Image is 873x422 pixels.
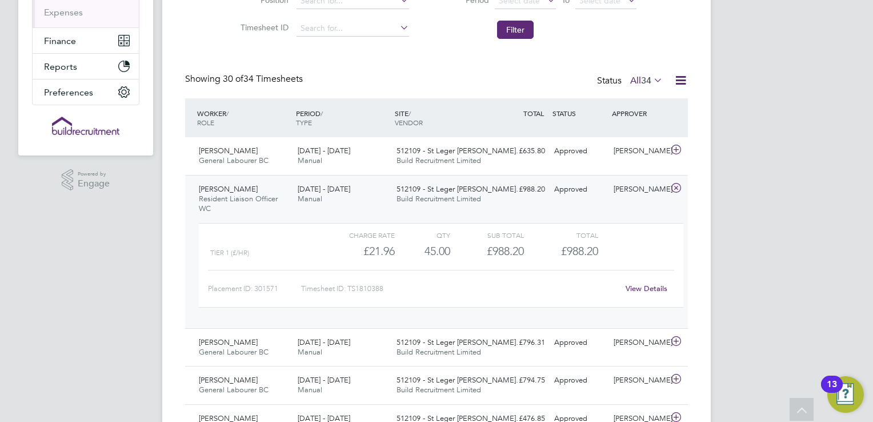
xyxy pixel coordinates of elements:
div: [PERSON_NAME] [609,180,668,199]
span: Engage [78,179,110,189]
span: General Labourer BC [199,347,269,357]
div: [PERSON_NAME] [609,333,668,352]
div: £988.20 [450,242,524,261]
a: Powered byEngage [62,169,110,191]
span: [DATE] - [DATE] [298,375,350,385]
button: Open Resource Center, 13 new notifications [827,376,864,413]
div: Status [597,73,665,89]
span: Powered by [78,169,110,179]
div: STATUS [550,103,609,124]
div: PERIOD [293,103,392,133]
span: Finance [44,35,76,46]
span: [DATE] - [DATE] [298,337,350,347]
div: Approved [550,333,609,352]
span: Resident Liaison Officer WC [199,194,278,213]
span: £988.20 [561,244,598,258]
span: 512109 - St Leger [PERSON_NAME]… [397,146,523,156]
span: TOTAL [523,109,544,118]
label: Timesheet ID [237,22,289,33]
span: Preferences [44,87,93,98]
span: ROLE [197,118,214,127]
div: £988.20 [490,180,550,199]
div: £794.75 [490,371,550,390]
div: £21.96 [321,242,395,261]
a: Go to home page [32,117,139,135]
span: 34 Timesheets [223,73,303,85]
span: Build Recruitment Limited [397,194,481,204]
span: Manual [298,194,322,204]
div: SITE [392,103,491,133]
div: [PERSON_NAME] [609,142,668,161]
span: [DATE] - [DATE] [298,184,350,194]
span: TYPE [296,118,312,127]
span: Tier 1 (£/HR) [210,249,249,257]
div: 13 [827,384,837,399]
div: Charge rate [321,228,395,242]
button: Reports [33,54,139,79]
span: General Labourer BC [199,156,269,165]
span: VENDOR [395,118,423,127]
div: £796.31 [490,333,550,352]
button: Filter [497,21,534,39]
button: Preferences [33,79,139,105]
div: Showing [185,73,305,85]
div: Total [524,228,598,242]
div: Sub Total [450,228,524,242]
span: / [321,109,323,118]
button: Finance [33,28,139,53]
span: Build Recruitment Limited [397,347,481,357]
span: General Labourer BC [199,385,269,395]
span: 512109 - St Leger [PERSON_NAME]… [397,184,523,194]
span: [PERSON_NAME] [199,146,258,156]
span: 512109 - St Leger [PERSON_NAME]… [397,375,523,385]
span: 34 [641,75,651,86]
span: [PERSON_NAME] [199,337,258,347]
div: [PERSON_NAME] [609,371,668,390]
a: View Details [626,284,667,293]
span: / [226,109,229,118]
div: APPROVER [609,103,668,124]
span: 30 of [223,73,243,85]
div: Timesheet ID: TS1810388 [301,280,618,298]
span: [DATE] - [DATE] [298,146,350,156]
span: / [409,109,411,118]
div: Approved [550,371,609,390]
span: Reports [44,61,77,72]
input: Search for... [297,21,409,37]
div: WORKER [194,103,293,133]
img: buildrec-logo-retina.png [52,117,119,135]
a: Expenses [44,7,83,18]
div: Approved [550,180,609,199]
span: Build Recruitment Limited [397,385,481,395]
span: Build Recruitment Limited [397,156,481,165]
div: £635.80 [490,142,550,161]
div: Placement ID: 301571 [208,280,301,298]
label: All [630,75,663,86]
div: QTY [395,228,450,242]
span: Manual [298,385,322,395]
span: Manual [298,347,322,357]
span: [PERSON_NAME] [199,375,258,385]
span: Manual [298,156,322,165]
div: Approved [550,142,609,161]
div: 45.00 [395,242,450,261]
span: [PERSON_NAME] [199,184,258,194]
span: 512109 - St Leger [PERSON_NAME]… [397,337,523,347]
